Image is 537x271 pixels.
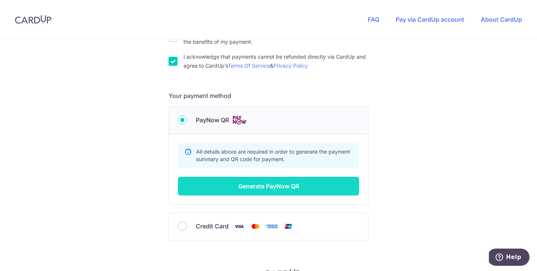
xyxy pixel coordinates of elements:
[196,148,350,162] span: All details above are required in order to generate the payment summary and QR code for payment.
[489,249,530,267] iframe: Opens a widget where you can find more information
[228,62,270,69] a: Terms Of Service
[196,222,229,231] span: Credit Card
[232,222,246,231] img: Visa
[196,116,229,124] span: PayNow QR
[178,177,359,195] button: Generate PayNow QR
[169,91,368,100] h5: Your payment method
[396,16,464,23] a: Pay via CardUp account
[281,222,296,231] img: Union Pay
[183,52,368,70] label: I acknowledge that payments cannot be refunded directly via CardUp and agree to CardUp’s &
[368,16,379,23] a: FAQ
[273,62,308,69] a: Privacy Policy
[178,116,359,125] div: PayNow QR Cards logo
[248,222,263,231] img: Mastercard
[232,116,247,125] img: Cards logo
[264,222,279,231] img: American Express
[15,15,51,24] img: CardUp
[178,222,359,231] div: Credit Card Visa Mastercard American Express Union Pay
[481,16,522,23] a: About CardUp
